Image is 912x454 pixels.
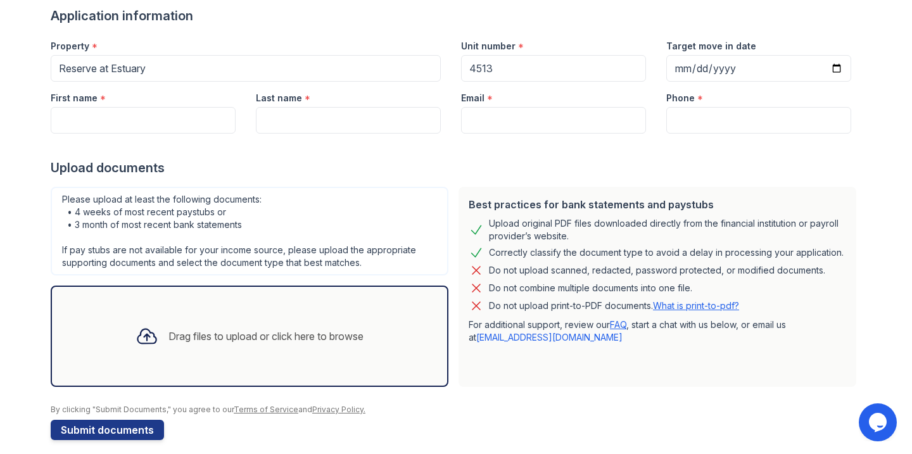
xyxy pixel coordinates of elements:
div: Best practices for bank statements and paystubs [469,197,846,212]
div: Upload original PDF files downloaded directly from the financial institution or payroll provider’... [489,217,846,243]
a: Terms of Service [234,405,298,414]
div: Drag files to upload or click here to browse [168,329,364,344]
label: Last name [256,92,302,104]
a: What is print-to-pdf? [653,300,739,311]
div: Do not combine multiple documents into one file. [489,281,692,296]
iframe: chat widget [859,403,899,441]
a: [EMAIL_ADDRESS][DOMAIN_NAME] [476,332,623,343]
p: Do not upload print-to-PDF documents. [489,300,739,312]
button: Submit documents [51,420,164,440]
label: Unit number [461,40,516,53]
label: Phone [666,92,695,104]
div: Do not upload scanned, redacted, password protected, or modified documents. [489,263,825,278]
div: By clicking "Submit Documents," you agree to our and [51,405,861,415]
label: Email [461,92,484,104]
div: Please upload at least the following documents: • 4 weeks of most recent paystubs or • 3 month of... [51,187,448,275]
a: FAQ [610,319,626,330]
label: First name [51,92,98,104]
div: Application information [51,7,861,25]
div: Upload documents [51,159,861,177]
a: Privacy Policy. [312,405,365,414]
p: For additional support, review our , start a chat with us below, or email us at [469,318,846,344]
label: Target move in date [666,40,756,53]
label: Property [51,40,89,53]
div: Correctly classify the document type to avoid a delay in processing your application. [489,245,844,260]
